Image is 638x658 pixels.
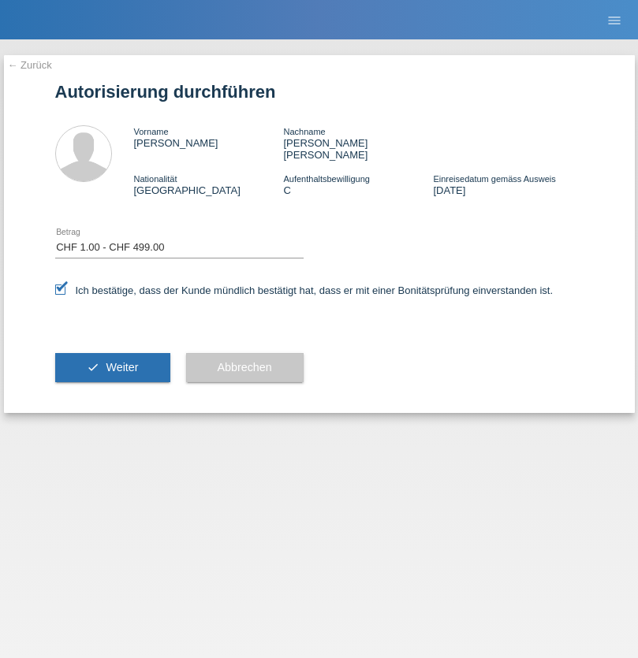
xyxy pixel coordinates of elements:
[87,361,99,374] i: check
[433,174,555,184] span: Einreisedatum gemäss Ausweis
[599,15,630,24] a: menu
[8,59,52,71] a: ← Zurück
[134,173,284,196] div: [GEOGRAPHIC_DATA]
[433,173,583,196] div: [DATE]
[134,127,169,136] span: Vorname
[106,361,138,374] span: Weiter
[606,13,622,28] i: menu
[55,353,170,383] button: check Weiter
[134,125,284,149] div: [PERSON_NAME]
[283,125,433,161] div: [PERSON_NAME] [PERSON_NAME]
[134,174,177,184] span: Nationalität
[55,82,584,102] h1: Autorisierung durchführen
[283,174,369,184] span: Aufenthaltsbewilligung
[218,361,272,374] span: Abbrechen
[55,284,554,296] label: Ich bestätige, dass der Kunde mündlich bestätigt hat, dass er mit einer Bonitätsprüfung einversta...
[283,173,433,196] div: C
[186,353,304,383] button: Abbrechen
[283,127,325,136] span: Nachname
